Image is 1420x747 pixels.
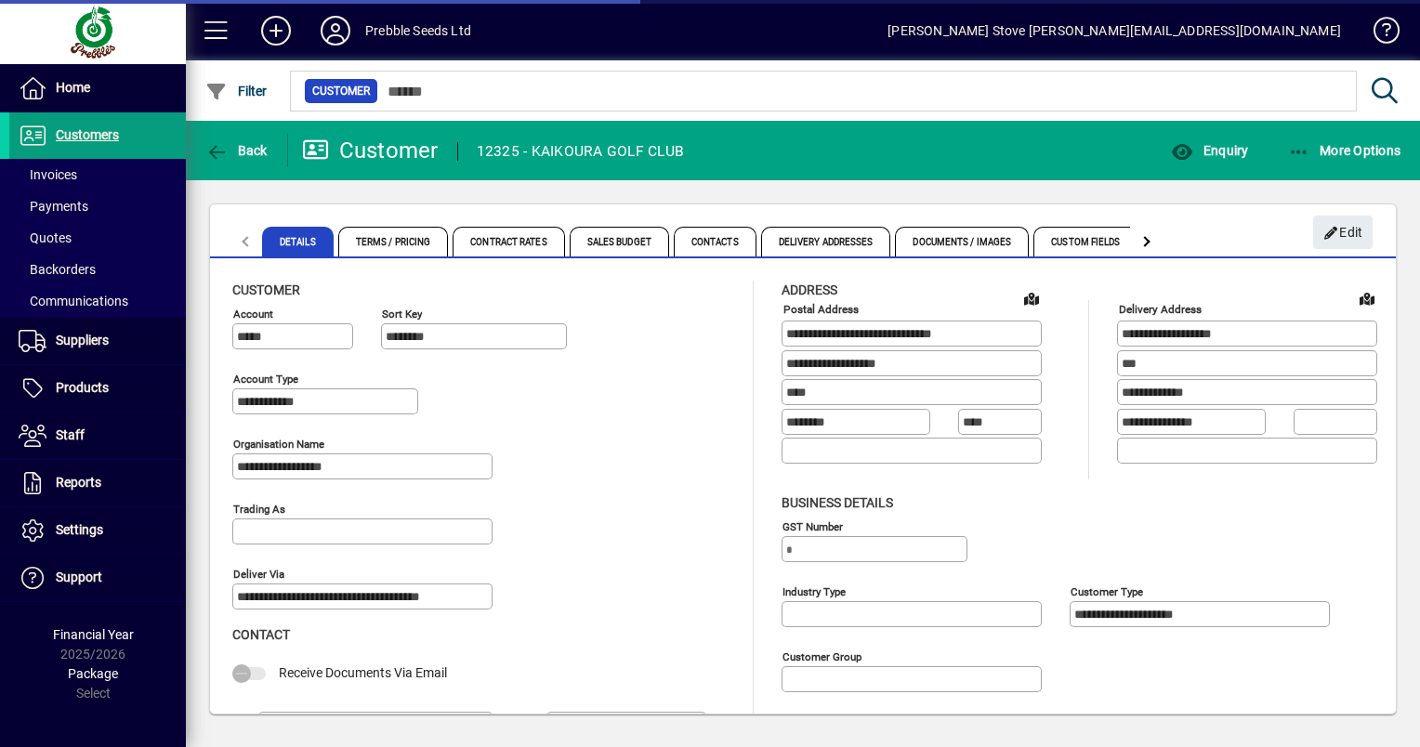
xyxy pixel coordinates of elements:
span: Suppliers [56,333,109,347]
mat-label: Trading as [233,503,285,516]
span: Communications [19,294,128,308]
div: [PERSON_NAME] Stove [PERSON_NAME][EMAIL_ADDRESS][DOMAIN_NAME] [887,16,1341,46]
a: Suppliers [9,318,186,364]
span: Address [782,282,837,297]
span: Details [262,227,334,256]
span: Contact [232,627,290,642]
a: Reports [9,460,186,506]
span: Reports [56,475,101,490]
span: Home [56,80,90,95]
mat-label: Account Type [233,373,298,386]
a: Products [9,365,186,412]
span: Payments [19,199,88,214]
a: View on map [1352,283,1382,313]
span: Business details [782,495,893,510]
div: Prebble Seeds Ltd [365,16,471,46]
a: View on map [1017,283,1046,313]
span: Backorders [19,262,96,277]
button: Back [201,134,272,167]
mat-label: Deliver via [233,568,284,581]
mat-label: Account [233,308,273,321]
span: Settings [56,522,103,537]
span: Customer [312,82,370,100]
app-page-header-button: Back [186,134,288,167]
button: Add [246,14,306,47]
a: Backorders [9,254,186,285]
span: Contract Rates [453,227,564,256]
span: Delivery Addresses [761,227,891,256]
a: Home [9,65,186,111]
span: Sales Budget [570,227,669,256]
span: Enquiry [1171,143,1248,158]
mat-label: Customer type [1071,584,1143,597]
button: Profile [306,14,365,47]
mat-label: Organisation name [233,438,324,451]
a: Communications [9,285,186,317]
span: More Options [1288,143,1401,158]
mat-label: Customer group [782,649,861,662]
mat-label: Sort key [382,308,422,321]
span: Edit [1323,217,1363,248]
span: Terms / Pricing [338,227,449,256]
a: Quotes [9,222,186,254]
span: Invoices [19,167,77,182]
span: Financial Year [53,627,134,642]
a: Settings [9,507,186,554]
a: Knowledge Base [1360,4,1397,64]
a: Invoices [9,159,186,190]
button: More Options [1283,134,1406,167]
button: Edit [1313,216,1373,249]
span: Documents / Images [895,227,1029,256]
span: Quotes [19,230,72,245]
span: Contacts [674,227,756,256]
span: Back [205,143,268,158]
span: Staff [56,427,85,442]
a: Support [9,555,186,601]
button: Enquiry [1166,134,1253,167]
a: Payments [9,190,186,222]
div: 12325 - KAIKOURA GOLF CLUB [477,137,685,166]
span: Customers [56,127,119,142]
div: Customer [302,136,439,165]
span: Receive Documents Via Email [279,665,447,680]
span: Support [56,570,102,584]
span: Products [56,380,109,395]
span: Custom Fields [1033,227,1137,256]
button: Filter [201,74,272,108]
mat-label: GST Number [782,519,843,532]
span: Filter [205,84,268,98]
span: Package [68,666,118,681]
a: Staff [9,413,186,459]
span: Customer [232,282,300,297]
mat-label: Industry type [782,584,846,597]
